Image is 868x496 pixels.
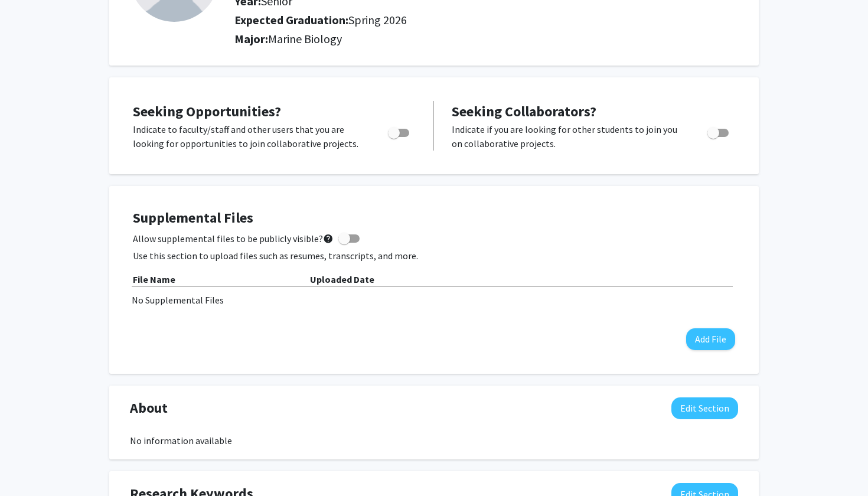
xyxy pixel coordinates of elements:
[130,397,168,419] span: About
[452,122,685,151] p: Indicate if you are looking for other students to join you on collaborative projects.
[133,231,334,246] span: Allow supplemental files to be publicly visible?
[310,273,374,285] b: Uploaded Date
[671,397,738,419] button: Edit About
[686,328,735,350] button: Add File
[234,32,738,46] h2: Major:
[130,433,738,448] div: No information available
[703,122,735,140] div: Toggle
[323,231,334,246] mat-icon: help
[133,102,281,120] span: Seeking Opportunities?
[133,210,735,227] h4: Supplemental Files
[133,122,366,151] p: Indicate to faculty/staff and other users that you are looking for opportunities to join collabor...
[452,102,596,120] span: Seeking Collaborators?
[133,273,175,285] b: File Name
[133,249,735,263] p: Use this section to upload files such as resumes, transcripts, and more.
[234,13,691,27] h2: Expected Graduation:
[132,293,736,307] div: No Supplemental Files
[348,12,407,27] span: Spring 2026
[9,443,50,487] iframe: Chat
[383,122,416,140] div: Toggle
[268,31,342,46] span: Marine Biology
